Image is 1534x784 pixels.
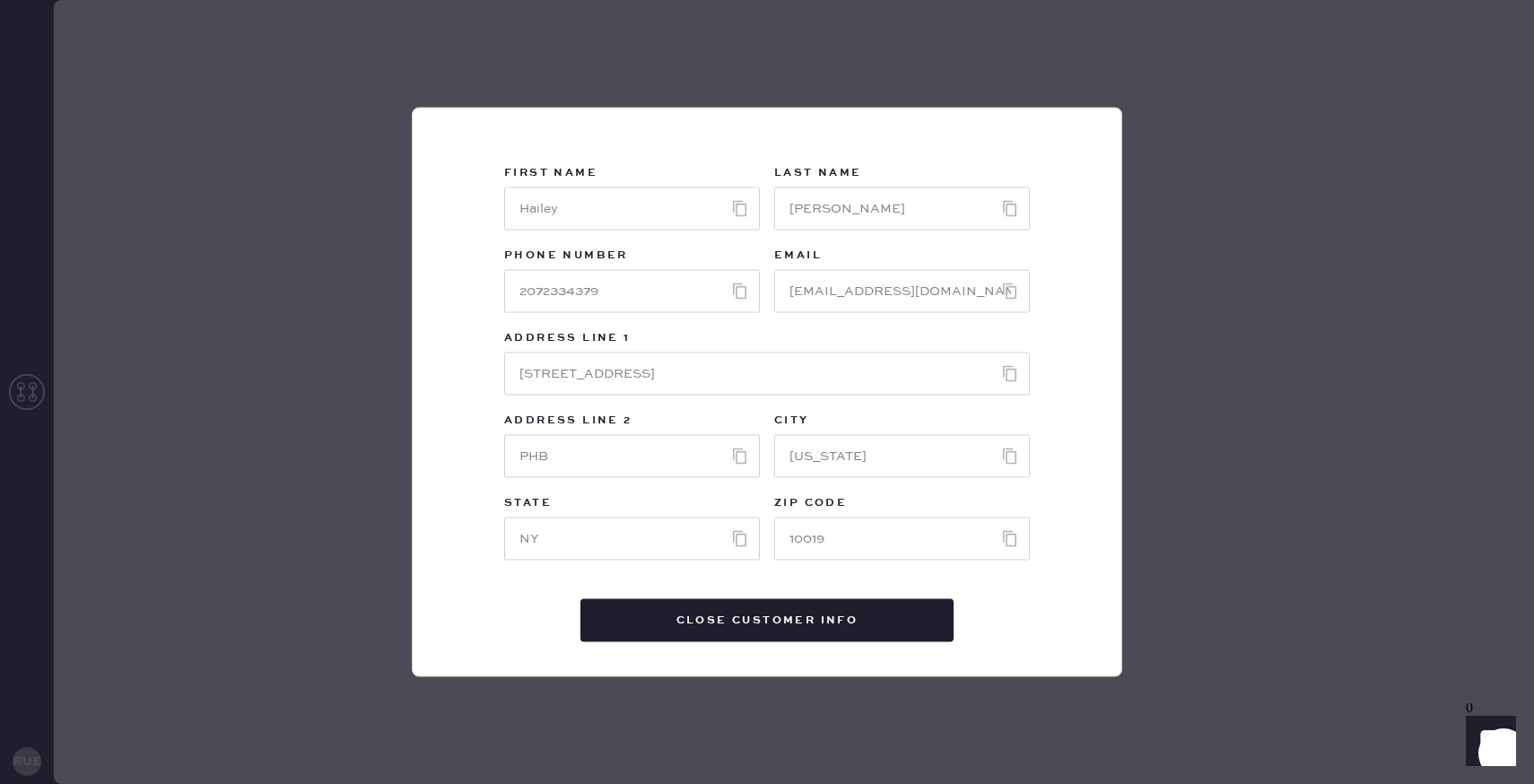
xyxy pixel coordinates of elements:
[504,492,760,518] div: State
[504,245,760,270] div: Phone Number
[774,410,1030,435] div: City
[504,410,760,435] div: Address Line 2
[580,599,954,642] button: Close Customer Info
[774,162,1030,187] div: Last Name
[1449,703,1526,780] iframe: Front Chat
[504,327,1030,353] div: Address Line 1
[504,162,760,187] div: First Name
[774,492,1030,518] div: ZIP Code
[774,245,1030,270] div: Email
